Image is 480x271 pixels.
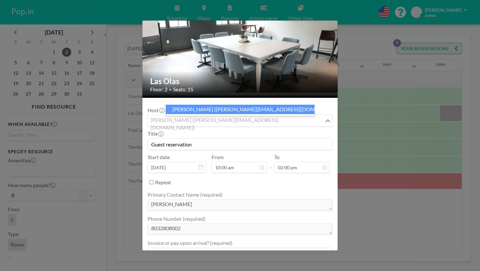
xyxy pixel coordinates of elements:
label: Start date [148,154,170,160]
span: Floor: 2 [150,86,168,93]
label: Title [148,130,163,137]
input: (No title) [148,139,332,150]
label: Primary Contact Name (required) [148,191,223,198]
span: • [169,87,171,92]
label: Invoice or pay upon arrival? (required) [148,240,232,246]
label: To [274,154,280,160]
label: Phone Number (required) [148,216,205,222]
div: Search for option [148,115,332,126]
label: From [212,154,224,160]
span: Seats: 15 [173,86,193,93]
img: 537.png [142,6,338,94]
input: Search for option [149,116,324,125]
span: - [270,156,272,171]
h2: Las Olas [150,76,330,86]
label: Repeat [155,179,171,186]
li: [PERSON_NAME] ([PERSON_NAME][EMAIL_ADDRESS][DOMAIN_NAME]) [166,105,315,114]
label: Host [148,107,164,113]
